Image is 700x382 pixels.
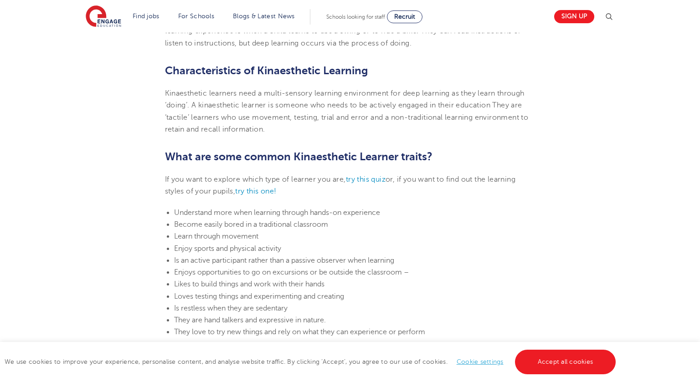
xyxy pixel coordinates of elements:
[174,244,281,253] span: Enjoy sports and physical activity
[554,10,594,23] a: Sign up
[165,64,368,77] b: Characteristics of Kinaesthetic Learning
[174,220,328,229] span: Become easily bored in a traditional classroom
[174,304,288,312] span: Is restless when they are sedentary
[174,316,326,324] span: They are hand talkers and expressive in nature.
[387,10,422,23] a: Recruit
[515,350,616,374] a: Accept all cookies
[174,280,324,288] span: Likes to build things and work with their hands
[165,150,432,163] span: What are some common Kinaesthetic Learner traits?
[5,358,618,365] span: We use cookies to improve your experience, personalise content, and analyse website traffic. By c...
[394,13,415,20] span: Recruit
[326,14,385,20] span: Schools looking for staff
[133,13,160,20] a: Find jobs
[178,13,214,20] a: For Schools
[165,173,535,198] p: If you want to explore which type of learner you are, or, if you want to find out the learning st...
[86,5,121,28] img: Engage Education
[174,256,394,265] span: Is an active participant rather than a passive observer when learning
[346,175,386,183] a: try this quiz
[165,15,521,47] span: inaesthetic learning happens when we have a hands-on experience. An example of a kinaesthetic lea...
[457,358,504,365] a: Cookie settings
[174,292,344,301] span: Loves testing things and experimenting and creating
[235,187,276,195] a: try this one!
[174,209,380,217] span: Understand more when learning through hands-on experience
[174,268,409,276] span: Enjoys opportunities to go on excursions or be outside the classroom –
[174,328,425,336] span: They love to try new things and rely on what they can experience or perform
[165,89,529,133] span: Kinaesthetic learners need a multi-sensory learning environment for deep learning as they learn t...
[233,13,295,20] a: Blogs & Latest News
[174,232,258,240] span: Learn through movement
